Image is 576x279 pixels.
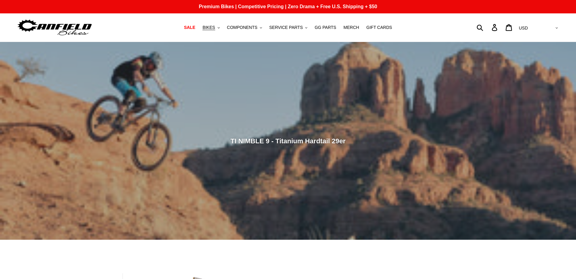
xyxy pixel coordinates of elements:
button: SERVICE PARTS [266,23,310,32]
img: Canfield Bikes [17,18,93,37]
button: BIKES [199,23,222,32]
span: GIFT CARDS [366,25,392,30]
span: TI NIMBLE 9 - Titanium Hardtail 29er [230,137,346,145]
span: MERCH [343,25,359,30]
a: GIFT CARDS [363,23,395,32]
span: GG PARTS [315,25,336,30]
input: Search [480,21,495,34]
span: COMPONENTS [227,25,257,30]
a: MERCH [340,23,362,32]
span: BIKES [202,25,215,30]
a: SALE [181,23,198,32]
a: GG PARTS [312,23,339,32]
span: SALE [184,25,195,30]
button: COMPONENTS [224,23,265,32]
span: SERVICE PARTS [269,25,303,30]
